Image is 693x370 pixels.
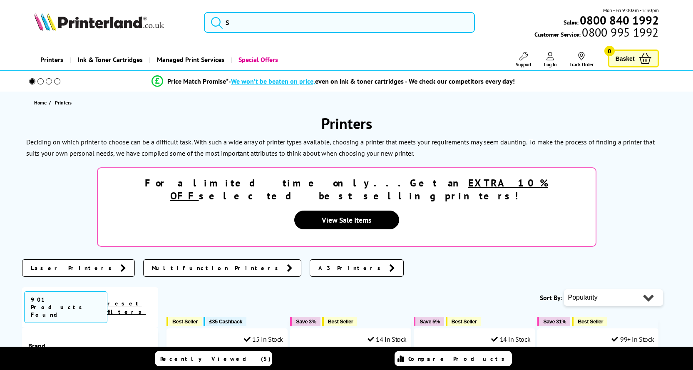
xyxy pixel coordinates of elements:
[231,77,315,85] span: We won’t be beaten on price,
[26,138,655,157] p: To make the process of finding a printer that suits your own personal needs, we have compiled som...
[581,28,658,36] span: 0800 995 1992
[544,61,557,67] span: Log In
[204,12,475,33] input: S
[534,28,658,38] span: Customer Service:
[516,52,532,67] a: Support
[395,351,512,366] a: Compare Products
[452,318,477,325] span: Best Seller
[516,61,532,67] span: Support
[579,16,659,24] a: 0800 840 1992
[408,355,509,363] span: Compare Products
[604,46,615,56] span: 0
[572,317,607,326] button: Best Seller
[26,138,527,146] p: Deciding on which printer to choose can be a difficult task. With such a wide array of printer ty...
[322,317,358,326] button: Best Seller
[491,335,530,343] div: 14 In Stock
[231,49,284,70] a: Special Offers
[34,12,164,31] img: Printerland Logo
[18,74,649,89] li: modal_Promise
[204,317,246,326] button: £35 Cashback
[603,6,659,14] span: Mon - Fri 9:00am - 5:30pm
[296,318,316,325] span: Save 3%
[70,49,149,70] a: Ink & Toner Cartridges
[172,318,198,325] span: Best Seller
[34,49,70,70] a: Printers
[578,318,603,325] span: Best Seller
[368,335,407,343] div: 14 In Stock
[318,264,385,272] span: A3 Printers
[564,18,579,26] span: Sales:
[544,52,557,67] a: Log In
[611,335,654,343] div: 99+ In Stock
[145,176,548,202] strong: For a limited time only...Get an selected best selling printers!
[107,300,146,315] a: reset filters
[166,317,202,326] button: Best Seller
[149,49,231,70] a: Managed Print Services
[446,317,481,326] button: Best Seller
[420,318,440,325] span: Save 5%
[580,12,659,28] b: 0800 840 1992
[155,351,272,366] a: Recently Viewed (5)
[244,335,283,343] div: 15 In Stock
[543,318,566,325] span: Save 31%
[294,211,399,229] a: View Sale Items
[170,176,549,202] u: EXTRA 10% OFF
[540,293,562,302] span: Sort By:
[569,52,594,67] a: Track Order
[22,114,671,133] h1: Printers
[77,49,143,70] span: Ink & Toner Cartridges
[167,77,229,85] span: Price Match Promise*
[55,99,72,106] span: Printers
[616,53,635,64] span: Basket
[28,342,152,350] span: Brand
[290,317,320,326] button: Save 3%
[537,317,570,326] button: Save 31%
[34,12,193,32] a: Printerland Logo
[152,264,283,272] span: Multifunction Printers
[143,259,301,277] a: Multifunction Printers
[310,259,404,277] a: A3 Printers
[608,50,659,67] a: Basket 0
[31,264,116,272] span: Laser Printers
[160,355,271,363] span: Recently Viewed (5)
[34,98,49,107] a: Home
[328,318,353,325] span: Best Seller
[414,317,444,326] button: Save 5%
[24,291,107,323] span: 901 Products Found
[229,77,515,85] div: - even on ink & toner cartridges - We check our competitors every day!
[209,318,242,325] span: £35 Cashback
[22,259,135,277] a: Laser Printers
